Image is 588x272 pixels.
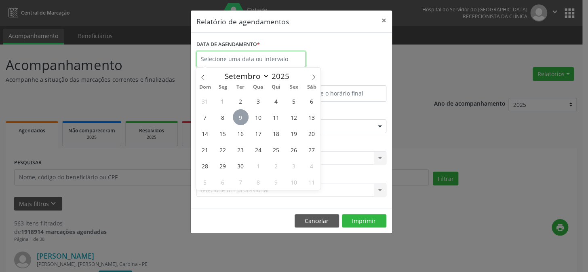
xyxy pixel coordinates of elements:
span: Setembro 13, 2025 [303,109,319,125]
span: Setembro 1, 2025 [215,93,231,109]
span: Sáb [303,85,320,90]
button: Cancelar [295,214,339,228]
span: Agosto 31, 2025 [197,93,213,109]
span: Outubro 8, 2025 [251,174,266,190]
span: Setembro 30, 2025 [233,158,249,174]
span: Qui [267,85,285,90]
input: Selecione o horário final [293,85,386,102]
span: Setembro 29, 2025 [215,158,231,174]
span: Setembro 6, 2025 [303,93,319,109]
span: Outubro 2, 2025 [268,158,284,174]
select: Month [221,70,269,82]
span: Setembro 22, 2025 [215,142,231,157]
span: Outubro 5, 2025 [197,174,213,190]
span: Setembro 21, 2025 [197,142,213,157]
span: Setembro 20, 2025 [303,125,319,141]
span: Setembro 19, 2025 [286,125,301,141]
span: Setembro 17, 2025 [251,125,266,141]
span: Setembro 5, 2025 [286,93,301,109]
span: Setembro 8, 2025 [215,109,231,125]
span: Ter [232,85,249,90]
span: Setembro 10, 2025 [251,109,266,125]
input: Year [269,71,296,81]
span: Setembro 27, 2025 [303,142,319,157]
span: Setembro 28, 2025 [197,158,213,174]
span: Setembro 14, 2025 [197,125,213,141]
span: Setembro 18, 2025 [268,125,284,141]
span: Setembro 15, 2025 [215,125,231,141]
label: DATA DE AGENDAMENTO [196,38,260,51]
span: Outubro 7, 2025 [233,174,249,190]
span: Setembro 4, 2025 [268,93,284,109]
span: Qua [249,85,267,90]
span: Setembro 26, 2025 [286,142,301,157]
span: Setembro 12, 2025 [286,109,301,125]
span: Setembro 3, 2025 [251,93,266,109]
span: Outubro 11, 2025 [303,174,319,190]
span: Outubro 1, 2025 [251,158,266,174]
span: Setembro 11, 2025 [268,109,284,125]
button: Imprimir [342,214,386,228]
span: Outubro 3, 2025 [286,158,301,174]
label: ATÉ [293,73,386,85]
span: Setembro 9, 2025 [233,109,249,125]
span: Sex [285,85,303,90]
span: Outubro 9, 2025 [268,174,284,190]
span: Setembro 25, 2025 [268,142,284,157]
span: Outubro 6, 2025 [215,174,231,190]
button: Close [376,11,392,30]
span: Setembro 24, 2025 [251,142,266,157]
span: Setembro 7, 2025 [197,109,213,125]
span: Setembro 16, 2025 [233,125,249,141]
h5: Relatório de agendamentos [196,16,289,27]
span: Dom [196,85,214,90]
span: Setembro 2, 2025 [233,93,249,109]
span: Outubro 10, 2025 [286,174,301,190]
input: Selecione uma data ou intervalo [196,51,306,67]
span: Seg [214,85,232,90]
span: Outubro 4, 2025 [303,158,319,174]
span: Setembro 23, 2025 [233,142,249,157]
